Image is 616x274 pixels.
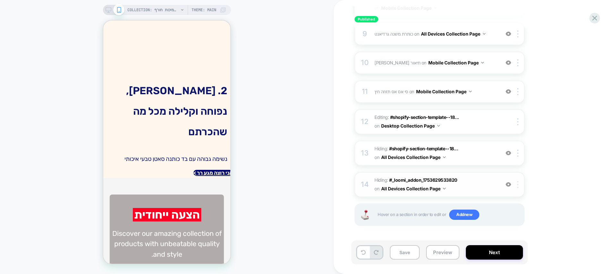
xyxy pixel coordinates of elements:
img: down arrow [483,33,485,35]
img: down arrow [469,91,472,92]
button: Mobile Collection Page [381,3,437,12]
img: down arrow [443,188,446,189]
div: 9 [362,28,368,40]
h2: 2. [PERSON_NAME], נפוחה וקלילה מכל מה שהכרתם [3,60,124,121]
img: close [517,118,518,125]
span: on [374,185,379,193]
span: on [374,153,379,161]
span: #shopify-section-template--18... [389,146,458,151]
span: Hiding : [374,145,497,162]
button: Mobile Collection Page [428,58,484,67]
span: #shopify-section-template--18... [390,114,459,120]
img: crossed eye [506,89,511,94]
span: [PERSON_NAME] תיאור [374,60,420,65]
img: crossed eye [506,182,511,187]
span: on [374,4,379,12]
img: Joystick [358,210,371,220]
img: down arrow [481,62,484,63]
button: Save [390,245,420,260]
p: Discover our amazing collection of products with unbeatable quality and style. [9,208,119,239]
img: down arrow [434,7,437,9]
img: close [517,59,518,66]
img: close [517,150,518,157]
img: close [517,30,518,37]
a: אני רוצה מגע רך > [90,149,129,155]
span: on [409,87,414,95]
div: 13 [362,147,368,160]
img: close [517,88,518,95]
div: 11 [362,85,368,98]
span: on [422,59,426,67]
div: 12 [362,115,368,128]
span: כותרת משנה גרדיאנט [374,31,413,37]
span: Hover on a section in order to edit or [378,210,521,220]
button: Mobile Collection Page [416,87,472,96]
img: down arrow [443,156,446,158]
span: Theme: MAIN [192,5,216,15]
div: 14 [362,178,368,191]
span: on [414,30,419,38]
button: All Devices Collection Page [421,29,485,38]
img: crossed eye [506,60,511,65]
button: Preview [426,245,459,260]
h2: הצעה ייחודית [30,187,98,201]
img: crossed eye [506,150,511,156]
span: Add new [449,210,479,220]
button: Next [466,245,523,260]
p: נשימה גבוהה עם בד כותנה סאטן טבעי איכותי [3,134,124,143]
span: on [374,122,379,130]
button: Desktop Collection Page [381,121,440,130]
span: COLLECTION: שמיכות חורף (Category) [127,5,179,15]
span: Published [355,16,378,22]
span: Hiding : [374,176,497,193]
span: Editing : [374,113,497,130]
img: down arrow [437,125,440,127]
img: close [517,181,518,188]
img: crossed eye [506,31,511,37]
span: #_loomi_addon_1753629533820 [389,177,457,183]
button: All Devices Collection Page [381,153,446,162]
button: All Devices Collection Page [381,184,446,193]
span: סי אס אס תזוזה חץ [374,89,408,94]
div: 10 [362,56,368,69]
